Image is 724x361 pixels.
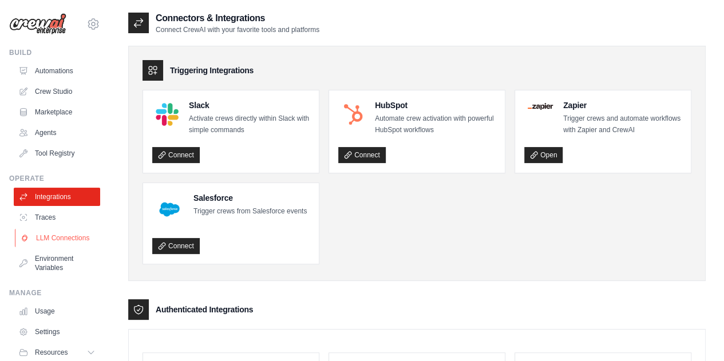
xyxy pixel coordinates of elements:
[563,113,682,136] p: Trigger crews and automate workflows with Zapier and CrewAI
[9,174,100,183] div: Operate
[14,302,100,320] a: Usage
[375,113,496,136] p: Automate crew activation with powerful HubSpot workflows
[14,144,100,162] a: Tool Registry
[9,13,66,35] img: Logo
[14,103,100,121] a: Marketplace
[9,288,100,297] div: Manage
[14,188,100,206] a: Integrations
[563,100,682,111] h4: Zapier
[189,100,310,111] h4: Slack
[35,348,68,357] span: Resources
[156,11,319,25] h2: Connectors & Integrations
[528,103,553,110] img: Zapier Logo
[342,103,365,126] img: HubSpot Logo
[152,147,200,163] a: Connect
[14,82,100,101] a: Crew Studio
[15,229,101,247] a: LLM Connections
[156,103,179,126] img: Slack Logo
[524,147,563,163] a: Open
[14,124,100,142] a: Agents
[14,62,100,80] a: Automations
[375,100,496,111] h4: HubSpot
[193,192,307,204] h4: Salesforce
[14,208,100,227] a: Traces
[189,113,310,136] p: Activate crews directly within Slack with simple commands
[156,25,319,34] p: Connect CrewAI with your favorite tools and platforms
[193,206,307,217] p: Trigger crews from Salesforce events
[14,323,100,341] a: Settings
[156,196,183,223] img: Salesforce Logo
[152,238,200,254] a: Connect
[9,48,100,57] div: Build
[14,249,100,277] a: Environment Variables
[156,304,253,315] h3: Authenticated Integrations
[170,65,254,76] h3: Triggering Integrations
[338,147,386,163] a: Connect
